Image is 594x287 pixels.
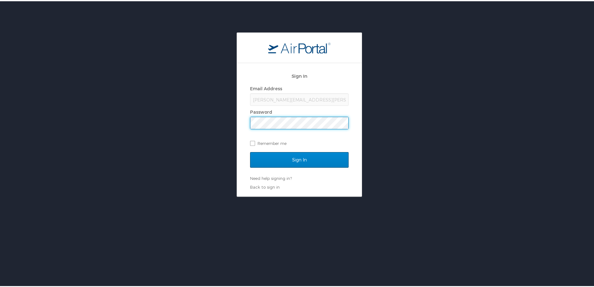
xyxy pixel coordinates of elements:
a: Need help signing in? [250,175,292,180]
h2: Sign In [250,71,349,78]
label: Password [250,108,272,113]
a: Back to sign in [250,183,280,188]
input: Sign In [250,151,349,166]
label: Remember me [250,137,349,147]
img: logo [268,41,331,52]
label: Email Address [250,85,282,90]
